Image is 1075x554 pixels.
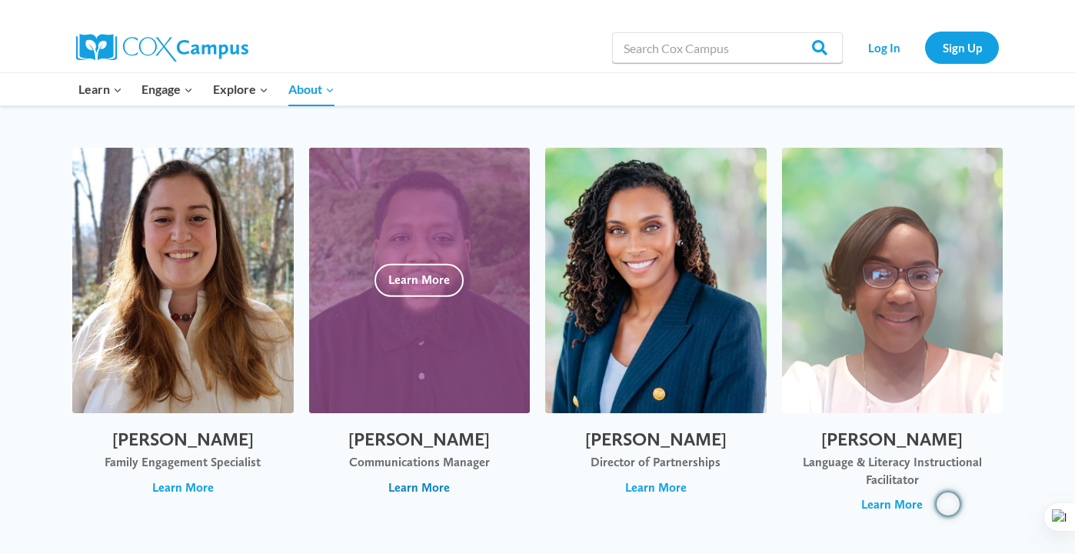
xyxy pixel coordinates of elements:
button: [PERSON_NAME] Language & Literacy Instructional Facilitator Learn More [782,148,1003,529]
nav: Primary Navigation [68,73,344,105]
button: Child menu of Learn [68,73,132,105]
h2: [PERSON_NAME] [88,429,278,451]
div: Communications Manager [324,454,515,471]
img: Cox Campus [76,34,248,62]
nav: Secondary Navigation [850,32,999,63]
span: Learn More [388,479,450,496]
button: [PERSON_NAME] Family Engagement Specialist Learn More [72,148,294,529]
h2: [PERSON_NAME] [561,429,751,451]
button: Child menu of Explore [203,73,278,105]
div: Family Engagement Specialist [88,454,278,471]
a: Log In [850,32,917,63]
h2: [PERSON_NAME] [324,429,515,451]
div: Language & Literacy Instructional Facilitator [797,454,988,489]
h2: [PERSON_NAME] [797,429,988,451]
button: Child menu of About [278,73,344,105]
div: Director of Partnerships [561,454,751,471]
span: Learn More [152,479,214,496]
span: Learn More [861,496,923,513]
button: Child menu of Engage [132,73,204,105]
button: [PERSON_NAME] Director of Partnerships Learn More [545,148,767,529]
a: Sign Up [925,32,999,63]
span: Learn More [625,479,687,496]
input: Search Cox Campus [612,32,843,63]
button: [PERSON_NAME] Communications Manager Learn More [309,148,531,529]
